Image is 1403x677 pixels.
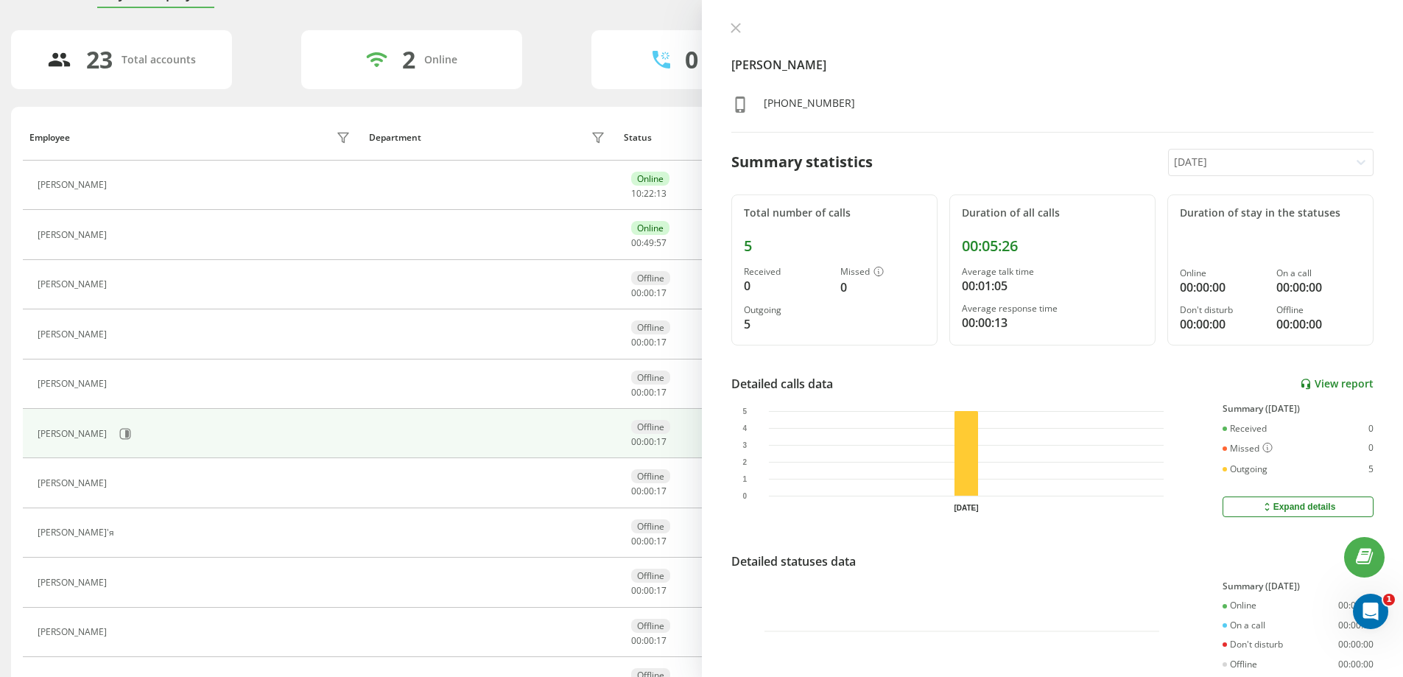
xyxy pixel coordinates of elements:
div: [PERSON_NAME] [38,429,110,439]
div: [PERSON_NAME] [38,230,110,240]
div: Department [369,133,421,143]
div: [PERSON_NAME] [38,180,110,190]
div: 00:00:13 [962,314,1143,332]
span: 00 [631,584,641,597]
div: Total number of calls [744,207,925,220]
div: Online [1180,268,1265,278]
div: 00:05:26 [962,237,1143,255]
div: : : [631,337,667,348]
div: Online [1223,600,1256,611]
span: 13 [656,187,667,200]
div: [PERSON_NAME] [38,578,110,588]
span: 1 [1383,594,1395,606]
span: 17 [656,535,667,547]
text: 4 [742,424,747,432]
span: 00 [631,287,641,299]
div: Total accounts [122,54,196,66]
span: 00 [644,584,654,597]
div: 00:00:00 [1180,315,1265,333]
div: On a call [1276,268,1361,278]
div: 5 [744,237,925,255]
span: 22 [644,187,654,200]
span: 49 [644,236,654,249]
span: 17 [656,336,667,348]
div: : : [631,189,667,199]
span: 00 [631,236,641,249]
div: [PERSON_NAME]'я [38,527,118,538]
span: 00 [644,336,654,348]
span: 17 [656,634,667,647]
div: Offline [631,569,670,583]
div: 00:00:00 [1276,278,1361,296]
div: Don't disturb [1223,639,1283,650]
div: Detailed statuses data [731,553,856,570]
div: : : [631,586,667,596]
span: 00 [631,435,641,448]
div: Don't disturb [1180,305,1265,315]
div: Duration of all calls [962,207,1143,220]
div: [PERSON_NAME] [38,627,110,637]
div: Offline [1276,305,1361,315]
text: 5 [742,407,747,415]
span: 17 [656,287,667,299]
div: 0 [1368,424,1374,434]
div: Detailed calls data [731,375,833,393]
span: 00 [644,634,654,647]
div: Missed [1223,443,1273,455]
div: 0 [1368,443,1374,455]
text: [DATE] [954,504,978,512]
span: 00 [644,386,654,399]
div: : : [631,387,667,398]
div: Average response time [962,304,1143,314]
span: 57 [656,236,667,249]
div: 23 [86,46,113,74]
div: [PERSON_NAME] [38,329,110,340]
div: Average talk time [962,267,1143,277]
span: 17 [656,485,667,497]
div: 00:00:00 [1338,639,1374,650]
div: Summary statistics [731,151,873,173]
div: Offline [1223,659,1257,670]
div: Online [631,221,669,235]
div: 00:00:00 [1276,315,1361,333]
div: Status [624,133,652,143]
span: 10 [631,187,641,200]
div: Outgoing [1223,464,1267,474]
span: 00 [644,287,654,299]
div: On a call [1223,620,1265,631]
div: Summary ([DATE]) [1223,581,1374,592]
div: : : [631,437,667,447]
div: 5 [744,315,829,333]
div: : : [631,486,667,497]
div: 00:00:00 [1338,659,1374,670]
div: Employee [29,133,70,143]
div: : : [631,536,667,547]
div: 2 [402,46,415,74]
span: 17 [656,584,667,597]
div: [PERSON_NAME] [38,478,110,488]
div: : : [631,238,667,248]
div: 00:00:00 [1180,278,1265,296]
div: [PERSON_NAME] [38,379,110,389]
div: 00:00:00 [1338,600,1374,611]
span: 17 [656,386,667,399]
div: 5 [1368,464,1374,474]
iframe: Intercom live chat [1353,594,1388,629]
div: Offline [631,519,670,533]
text: 0 [742,492,747,500]
div: Duration of stay in the statuses [1180,207,1361,220]
div: Received [744,267,829,277]
span: 00 [631,634,641,647]
div: 0 [744,277,829,295]
span: 00 [631,485,641,497]
div: 00:00:00 [1338,620,1374,631]
div: 0 [685,46,698,74]
div: Expand details [1261,501,1336,513]
span: 00 [644,535,654,547]
div: Missed [840,267,925,278]
div: Offline [631,320,670,334]
div: Offline [631,469,670,483]
span: 17 [656,435,667,448]
span: 00 [631,336,641,348]
text: 3 [742,441,747,449]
